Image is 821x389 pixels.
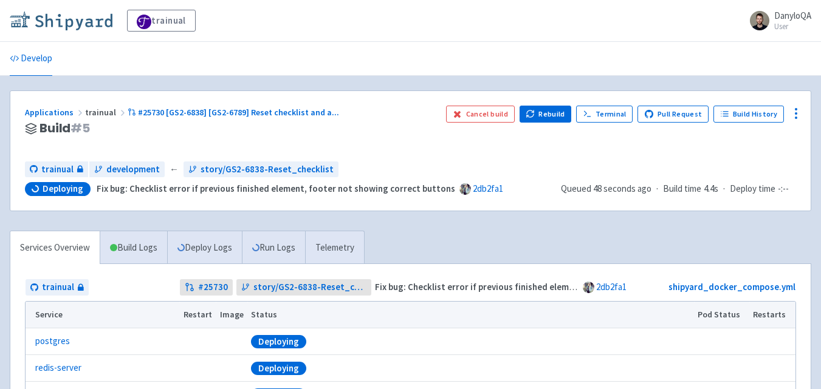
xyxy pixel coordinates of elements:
th: Restarts [749,302,795,328]
a: trainual [26,279,89,296]
button: Rebuild [520,106,572,123]
span: DanyloQA [774,10,811,21]
a: Deploy Logs [167,231,242,265]
a: story/GS2-6838-Reset_checklist [184,161,338,178]
a: trainual [127,10,196,32]
div: Deploying [251,362,306,375]
span: 4.4s [704,182,718,196]
a: Terminal [576,106,633,123]
a: postgres [35,334,70,348]
time: 48 seconds ago [593,183,651,194]
button: Cancel build [446,106,515,123]
a: Pull Request [637,106,709,123]
span: trainual [42,280,74,294]
a: #25730 [GS2-6838] [GS2-6789] Reset checklist and a... [128,107,341,118]
span: -:-- [778,182,789,196]
span: Build [40,121,90,135]
span: Build time [663,182,701,196]
span: # 5 [70,120,90,137]
a: development [89,161,165,178]
a: Services Overview [10,231,100,265]
a: trainual [25,161,88,178]
a: Applications [25,107,85,118]
span: Queued [561,183,651,194]
a: redis-server [35,361,81,375]
a: Develop [10,42,52,76]
span: Deploying [43,183,83,195]
span: story/GS2-6838-Reset_checklist [201,163,334,177]
span: Deploy time [730,182,775,196]
strong: # 25730 [198,280,228,294]
span: #25730 [GS2-6838] [GS2-6789] Reset checklist and a ... [138,107,339,118]
a: story/GS2-6838-Reset_checklist [236,279,371,296]
span: trainual [41,163,74,177]
a: 2db2fa1 [473,183,503,194]
a: Build Logs [100,231,167,265]
div: Deploying [251,335,306,348]
div: · · [561,182,796,196]
a: Run Logs [242,231,305,265]
th: Status [247,302,694,328]
strong: Fix bug: Checklist error if previous finished element, footer not showing correct buttons [375,281,733,293]
a: 2db2fa1 [596,281,627,293]
span: ← [170,163,179,177]
a: Build History [713,106,784,123]
a: shipyard_docker_compose.yml [668,281,795,293]
span: trainual [85,107,128,118]
a: Telemetry [305,231,364,265]
img: Shipyard logo [10,11,112,30]
strong: Fix bug: Checklist error if previous finished element, footer not showing correct buttons [97,183,455,194]
span: development [106,163,160,177]
th: Restart [179,302,216,328]
a: #25730 [180,279,233,296]
th: Pod Status [694,302,749,328]
th: Image [216,302,247,328]
th: Service [26,302,179,328]
a: DanyloQA User [743,11,811,30]
span: story/GS2-6838-Reset_checklist [253,280,366,294]
small: User [774,22,811,30]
